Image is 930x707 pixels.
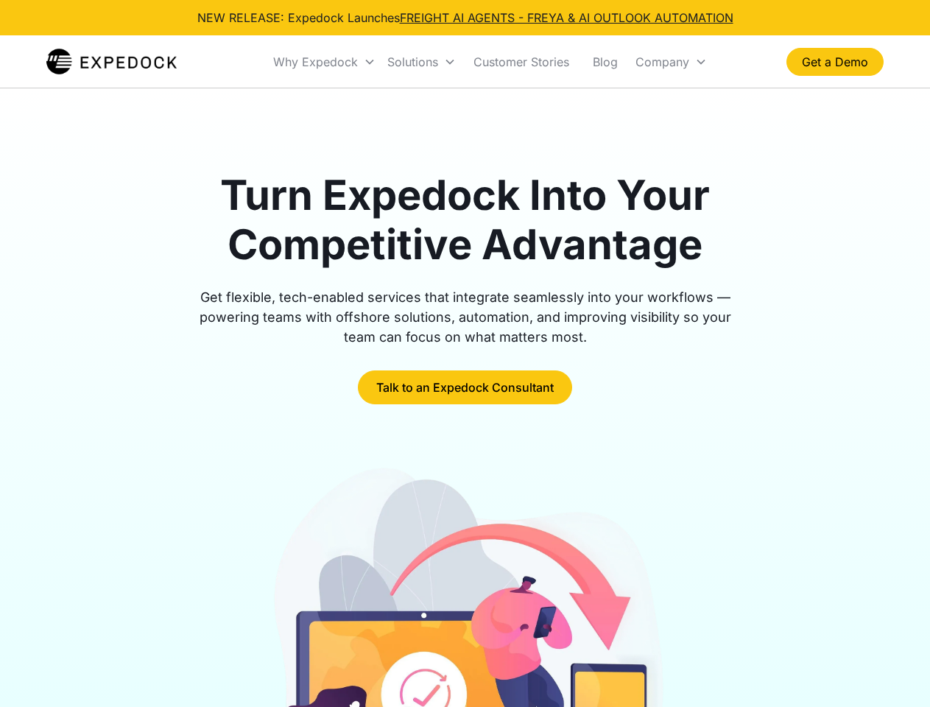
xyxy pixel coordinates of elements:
[197,9,733,27] div: NEW RELEASE: Expedock Launches
[630,37,713,87] div: Company
[46,47,177,77] a: home
[46,47,177,77] img: Expedock Logo
[183,171,748,270] h1: Turn Expedock Into Your Competitive Advantage
[183,287,748,347] div: Get flexible, tech-enabled services that integrate seamlessly into your workflows — powering team...
[387,54,438,69] div: Solutions
[635,54,689,69] div: Company
[856,636,930,707] iframe: Chat Widget
[381,37,462,87] div: Solutions
[273,54,358,69] div: Why Expedock
[400,10,733,25] a: FREIGHT AI AGENTS - FREYA & AI OUTLOOK AUTOMATION
[462,37,581,87] a: Customer Stories
[581,37,630,87] a: Blog
[786,48,884,76] a: Get a Demo
[267,37,381,87] div: Why Expedock
[358,370,572,404] a: Talk to an Expedock Consultant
